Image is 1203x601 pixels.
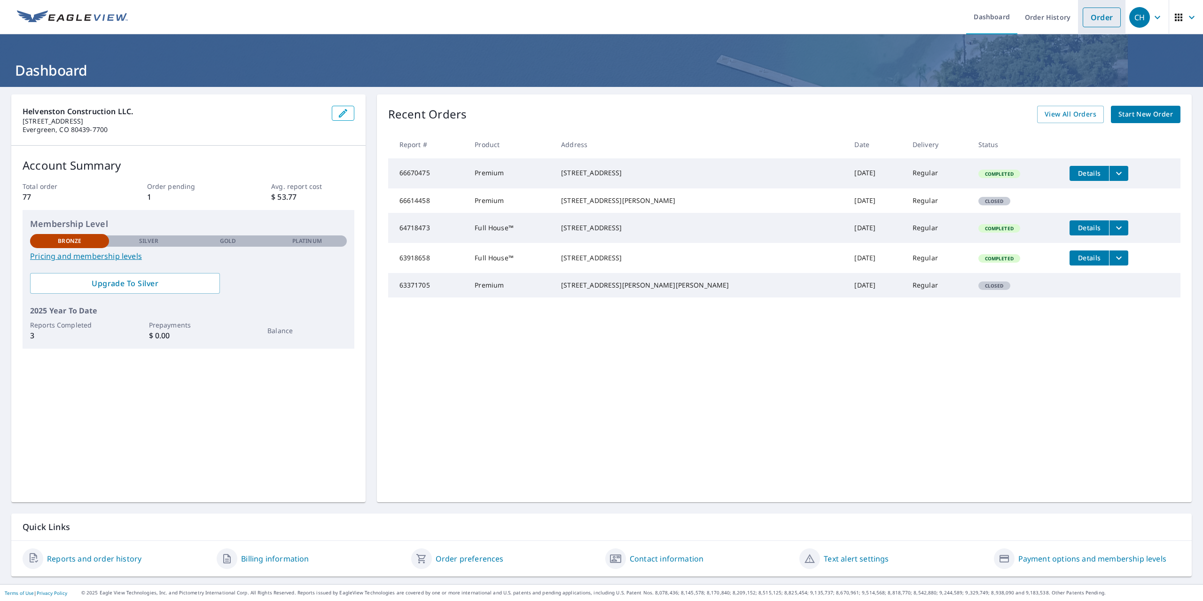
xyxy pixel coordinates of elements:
span: View All Orders [1045,109,1096,120]
td: Premium [467,273,554,297]
td: Premium [467,158,554,188]
a: Pricing and membership levels [30,250,347,262]
p: Balance [267,326,346,336]
p: Evergreen, CO 80439-7700 [23,125,324,134]
p: Reports Completed [30,320,109,330]
td: Regular [905,243,971,273]
td: Premium [467,188,554,213]
p: Order pending [147,181,230,191]
p: Account Summary [23,157,354,174]
th: Report # [388,131,468,158]
td: Regular [905,273,971,297]
td: [DATE] [847,158,905,188]
p: Gold [220,237,236,245]
button: detailsBtn-64718473 [1070,220,1109,235]
a: Contact information [630,553,703,564]
p: Helvenston Construction LLC. [23,106,324,117]
th: Status [971,131,1062,158]
td: 63918658 [388,243,468,273]
span: Completed [979,171,1019,177]
a: Start New Order [1111,106,1180,123]
p: © 2025 Eagle View Technologies, Inc. and Pictometry International Corp. All Rights Reserved. Repo... [81,589,1198,596]
div: [STREET_ADDRESS] [561,168,839,178]
span: Details [1075,169,1103,178]
span: Details [1075,223,1103,232]
a: Order [1083,8,1121,27]
p: 77 [23,191,105,203]
td: Regular [905,158,971,188]
button: filesDropdownBtn-64718473 [1109,220,1128,235]
h1: Dashboard [11,61,1192,80]
div: [STREET_ADDRESS][PERSON_NAME][PERSON_NAME] [561,281,839,290]
th: Product [467,131,554,158]
button: filesDropdownBtn-66670475 [1109,166,1128,181]
span: Details [1075,253,1103,262]
a: Order preferences [436,553,504,564]
td: [DATE] [847,273,905,297]
p: Bronze [58,237,81,245]
td: 66670475 [388,158,468,188]
p: Prepayments [149,320,228,330]
p: Silver [139,237,159,245]
a: Reports and order history [47,553,141,564]
a: Text alert settings [824,553,889,564]
a: View All Orders [1037,106,1104,123]
td: Full House™ [467,243,554,273]
td: [DATE] [847,188,905,213]
p: Platinum [292,237,322,245]
th: Delivery [905,131,971,158]
p: Avg. report cost [271,181,354,191]
p: 3 [30,330,109,341]
td: [DATE] [847,243,905,273]
button: filesDropdownBtn-63918658 [1109,250,1128,265]
th: Address [554,131,847,158]
p: 2025 Year To Date [30,305,347,316]
a: Billing information [241,553,309,564]
td: 63371705 [388,273,468,297]
div: [STREET_ADDRESS] [561,253,839,263]
div: CH [1129,7,1150,28]
th: Date [847,131,905,158]
td: 66614458 [388,188,468,213]
span: Completed [979,255,1019,262]
td: [DATE] [847,213,905,243]
p: Total order [23,181,105,191]
td: Regular [905,188,971,213]
button: detailsBtn-66670475 [1070,166,1109,181]
p: $ 53.77 [271,191,354,203]
p: Quick Links [23,521,1180,533]
p: | [5,590,67,596]
div: [STREET_ADDRESS] [561,223,839,233]
a: Payment options and membership levels [1018,553,1166,564]
a: Privacy Policy [37,590,67,596]
p: 1 [147,191,230,203]
td: Regular [905,213,971,243]
button: detailsBtn-63918658 [1070,250,1109,265]
span: Completed [979,225,1019,232]
span: Upgrade To Silver [38,278,212,289]
span: Start New Order [1118,109,1173,120]
span: Closed [979,282,1009,289]
p: [STREET_ADDRESS] [23,117,324,125]
img: EV Logo [17,10,128,24]
p: Recent Orders [388,106,467,123]
div: [STREET_ADDRESS][PERSON_NAME] [561,196,839,205]
a: Upgrade To Silver [30,273,220,294]
p: Membership Level [30,218,347,230]
td: Full House™ [467,213,554,243]
span: Closed [979,198,1009,204]
p: $ 0.00 [149,330,228,341]
td: 64718473 [388,213,468,243]
a: Terms of Use [5,590,34,596]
